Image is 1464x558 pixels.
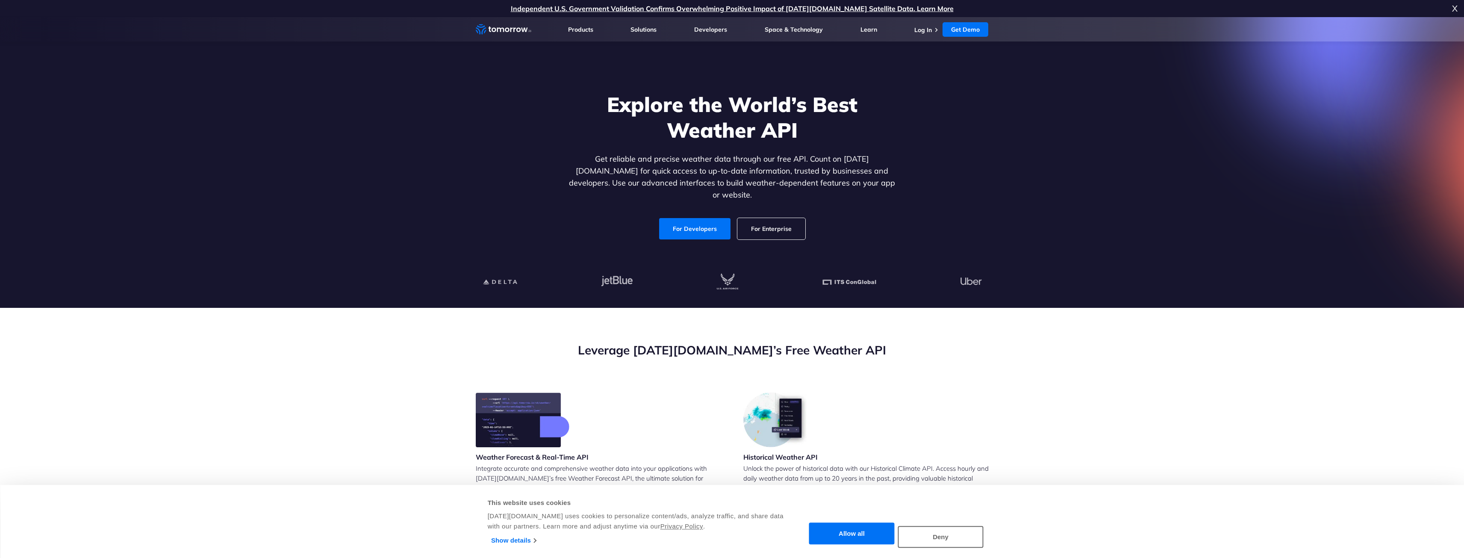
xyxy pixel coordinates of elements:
[765,26,823,33] a: Space & Technology
[476,23,531,36] a: Home link
[476,342,989,358] h2: Leverage [DATE][DOMAIN_NAME]’s Free Weather API
[491,534,536,547] a: Show details
[511,4,954,13] a: Independent U.S. Government Validation Confirms Overwhelming Positive Impact of [DATE][DOMAIN_NAM...
[743,452,818,462] h3: Historical Weather API
[809,523,895,545] button: Allow all
[943,22,988,37] a: Get Demo
[488,511,785,531] div: [DATE][DOMAIN_NAME] uses cookies to personalize content/ads, analyze traffic, and share data with...
[567,153,897,201] p: Get reliable and precise weather data through our free API. Count on [DATE][DOMAIN_NAME] for quic...
[660,523,703,530] a: Privacy Policy
[694,26,727,33] a: Developers
[659,218,731,239] a: For Developers
[567,92,897,143] h1: Explore the World’s Best Weather API
[914,26,932,34] a: Log In
[488,498,785,508] div: This website uses cookies
[568,26,593,33] a: Products
[476,464,721,523] p: Integrate accurate and comprehensive weather data into your applications with [DATE][DOMAIN_NAME]...
[476,452,589,462] h3: Weather Forecast & Real-Time API
[743,464,989,513] p: Unlock the power of historical data with our Historical Climate API. Access hourly and daily weat...
[860,26,877,33] a: Learn
[630,26,657,33] a: Solutions
[737,218,805,239] a: For Enterprise
[898,526,984,548] button: Deny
